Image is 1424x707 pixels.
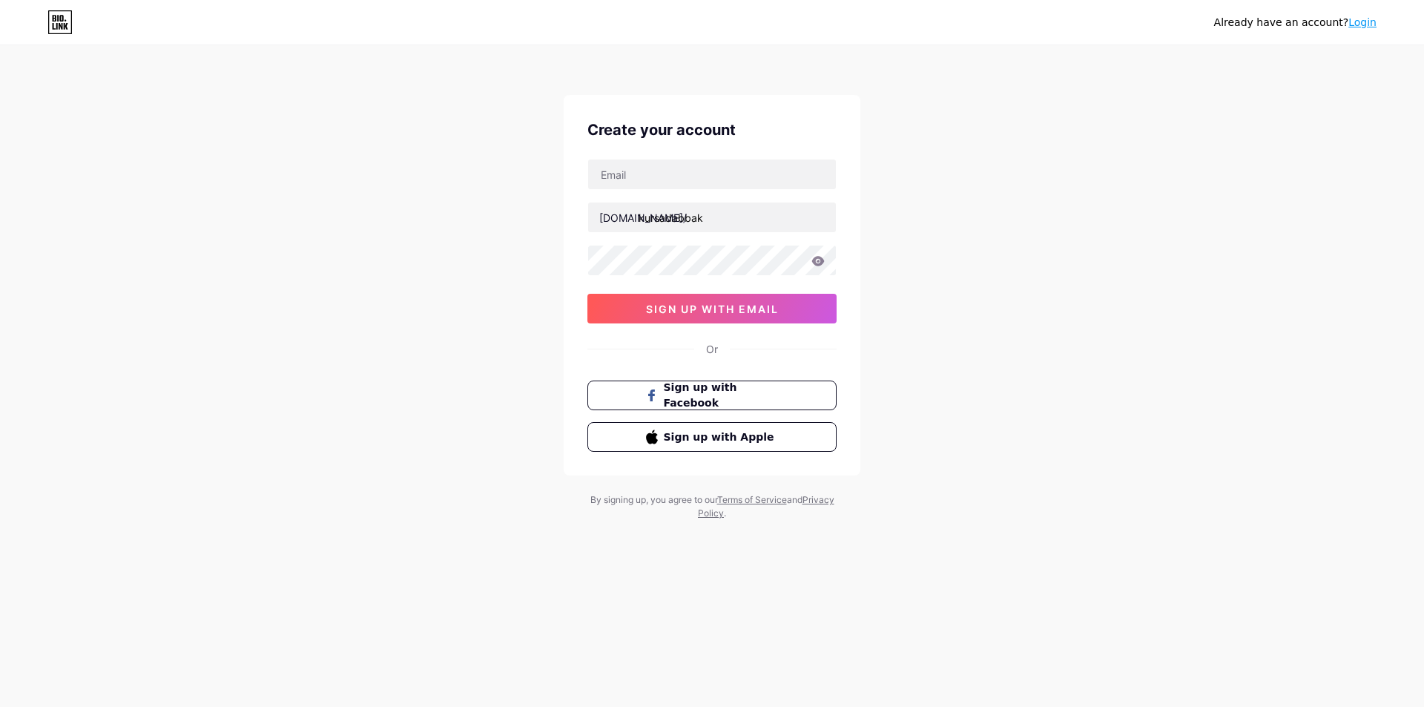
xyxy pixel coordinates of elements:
div: Already have an account? [1214,15,1377,30]
button: Sign up with Apple [587,422,837,452]
input: Email [588,160,836,189]
div: By signing up, you agree to our and . [586,493,838,520]
div: Create your account [587,119,837,141]
div: [DOMAIN_NAME]/ [599,210,687,226]
button: Sign up with Facebook [587,381,837,410]
span: Sign up with Facebook [664,380,779,411]
input: username [588,203,836,232]
a: Terms of Service [717,494,787,505]
span: Sign up with Apple [664,430,779,445]
span: sign up with email [646,303,779,315]
a: Login [1348,16,1377,28]
button: sign up with email [587,294,837,323]
div: Or [706,341,718,357]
